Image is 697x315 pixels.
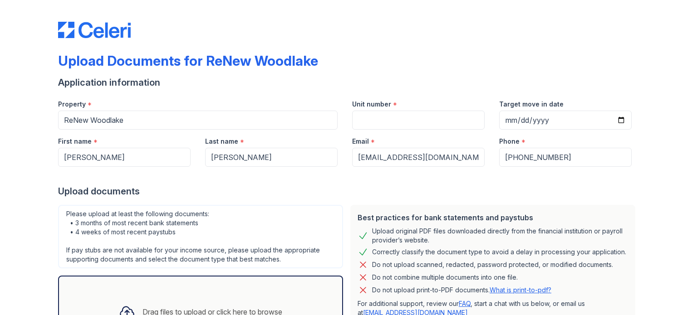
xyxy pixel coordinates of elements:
[459,300,471,307] a: FAQ
[372,286,551,295] p: Do not upload print-to-PDF documents.
[372,272,518,283] div: Do not combine multiple documents into one file.
[58,22,131,38] img: CE_Logo_Blue-a8612792a0a2168367f1c8372b55b34899dd931a85d93a1a3d3e32e68fde9ad4.png
[499,137,520,146] label: Phone
[352,100,391,109] label: Unit number
[358,212,628,223] div: Best practices for bank statements and paystubs
[58,185,639,198] div: Upload documents
[490,286,551,294] a: What is print-to-pdf?
[372,247,626,257] div: Correctly classify the document type to avoid a delay in processing your application.
[205,137,238,146] label: Last name
[58,205,343,268] div: Please upload at least the following documents: • 3 months of most recent bank statements • 4 wee...
[58,100,86,109] label: Property
[372,259,613,270] div: Do not upload scanned, redacted, password protected, or modified documents.
[58,53,318,69] div: Upload Documents for ReNew Woodlake
[58,76,639,89] div: Application information
[372,227,628,245] div: Upload original PDF files downloaded directly from the financial institution or payroll provider’...
[58,137,92,146] label: First name
[499,100,564,109] label: Target move in date
[352,137,369,146] label: Email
